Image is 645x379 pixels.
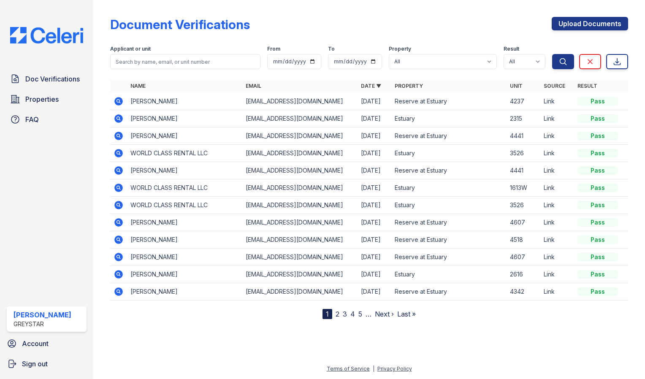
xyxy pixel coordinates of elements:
[391,179,507,197] td: Estuary
[7,70,87,87] a: Doc Verifications
[577,184,618,192] div: Pass
[127,283,242,300] td: [PERSON_NAME]
[127,110,242,127] td: [PERSON_NAME]
[540,249,574,266] td: Link
[242,110,358,127] td: [EMAIL_ADDRESS][DOMAIN_NAME]
[130,83,146,89] a: Name
[110,54,260,69] input: Search by name, email, or unit number
[391,231,507,249] td: Reserve at Estuary
[577,201,618,209] div: Pass
[552,17,628,30] a: Upload Documents
[242,145,358,162] td: [EMAIL_ADDRESS][DOMAIN_NAME]
[577,114,618,123] div: Pass
[577,166,618,175] div: Pass
[242,214,358,231] td: [EMAIL_ADDRESS][DOMAIN_NAME]
[391,197,507,214] td: Estuary
[577,236,618,244] div: Pass
[544,83,565,89] a: Source
[375,310,394,318] a: Next ›
[358,283,391,300] td: [DATE]
[14,310,71,320] div: [PERSON_NAME]
[540,127,574,145] td: Link
[540,197,574,214] td: Link
[3,355,90,372] a: Sign out
[358,127,391,145] td: [DATE]
[322,309,332,319] div: 1
[507,110,540,127] td: 2315
[510,83,523,89] a: Unit
[242,197,358,214] td: [EMAIL_ADDRESS][DOMAIN_NAME]
[242,162,358,179] td: [EMAIL_ADDRESS][DOMAIN_NAME]
[577,149,618,157] div: Pass
[507,93,540,110] td: 4237
[358,162,391,179] td: [DATE]
[3,335,90,352] a: Account
[377,365,412,372] a: Privacy Policy
[577,132,618,140] div: Pass
[242,179,358,197] td: [EMAIL_ADDRESS][DOMAIN_NAME]
[246,83,261,89] a: Email
[391,110,507,127] td: Estuary
[127,162,242,179] td: [PERSON_NAME]
[507,145,540,162] td: 3526
[358,197,391,214] td: [DATE]
[391,283,507,300] td: Reserve at Estuary
[358,231,391,249] td: [DATE]
[327,365,370,372] a: Terms of Service
[267,46,280,52] label: From
[3,27,90,43] img: CE_Logo_Blue-a8612792a0a2168367f1c8372b55b34899dd931a85d93a1a3d3e32e68fde9ad4.png
[328,46,335,52] label: To
[358,266,391,283] td: [DATE]
[577,218,618,227] div: Pass
[110,46,151,52] label: Applicant or unit
[540,179,574,197] td: Link
[577,253,618,261] div: Pass
[540,93,574,110] td: Link
[391,162,507,179] td: Reserve at Estuary
[25,74,80,84] span: Doc Verifications
[14,320,71,328] div: Greystar
[507,214,540,231] td: 4607
[350,310,355,318] a: 4
[540,162,574,179] td: Link
[391,145,507,162] td: Estuary
[127,197,242,214] td: WORLD CLASS RENTAL LLC
[507,162,540,179] td: 4441
[391,249,507,266] td: Reserve at Estuary
[391,93,507,110] td: Reserve at Estuary
[540,283,574,300] td: Link
[373,365,374,372] div: |
[391,266,507,283] td: Estuary
[358,310,362,318] a: 5
[361,83,381,89] a: Date ▼
[127,266,242,283] td: [PERSON_NAME]
[7,111,87,128] a: FAQ
[540,214,574,231] td: Link
[358,214,391,231] td: [DATE]
[397,310,416,318] a: Last »
[540,110,574,127] td: Link
[7,91,87,108] a: Properties
[389,46,411,52] label: Property
[358,93,391,110] td: [DATE]
[127,127,242,145] td: [PERSON_NAME]
[358,110,391,127] td: [DATE]
[507,266,540,283] td: 2616
[507,283,540,300] td: 4342
[540,231,574,249] td: Link
[242,249,358,266] td: [EMAIL_ADDRESS][DOMAIN_NAME]
[127,145,242,162] td: WORLD CLASS RENTAL LLC
[507,179,540,197] td: 1613W
[242,127,358,145] td: [EMAIL_ADDRESS][DOMAIN_NAME]
[391,214,507,231] td: Reserve at Estuary
[242,231,358,249] td: [EMAIL_ADDRESS][DOMAIN_NAME]
[391,127,507,145] td: Reserve at Estuary
[242,266,358,283] td: [EMAIL_ADDRESS][DOMAIN_NAME]
[577,97,618,106] div: Pass
[22,359,48,369] span: Sign out
[366,309,371,319] span: …
[358,145,391,162] td: [DATE]
[358,179,391,197] td: [DATE]
[507,127,540,145] td: 4441
[507,249,540,266] td: 4607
